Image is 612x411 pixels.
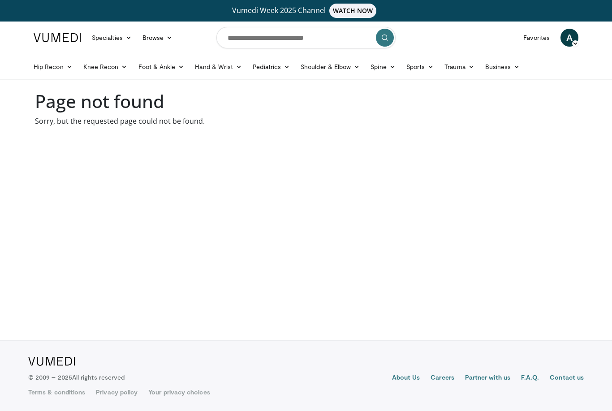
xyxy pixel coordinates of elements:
[133,58,190,76] a: Foot & Ankle
[96,388,138,397] a: Privacy policy
[329,4,377,18] span: WATCH NOW
[190,58,247,76] a: Hand & Wrist
[295,58,365,76] a: Shoulder & Elbow
[28,388,85,397] a: Terms & conditions
[518,29,555,47] a: Favorites
[137,29,178,47] a: Browse
[34,33,81,42] img: VuMedi Logo
[465,373,510,384] a: Partner with us
[28,58,78,76] a: Hip Recon
[560,29,578,47] a: A
[392,373,420,384] a: About Us
[35,116,577,126] p: Sorry, but the requested page could not be found.
[439,58,480,76] a: Trauma
[35,91,577,112] h1: Page not found
[148,388,210,397] a: Your privacy choices
[35,4,577,18] a: Vumedi Week 2025 ChannelWATCH NOW
[365,58,401,76] a: Spine
[480,58,526,76] a: Business
[216,27,396,48] input: Search topics, interventions
[28,357,75,366] img: VuMedi Logo
[550,373,584,384] a: Contact us
[401,58,440,76] a: Sports
[86,29,137,47] a: Specialties
[72,373,125,381] span: All rights reserved
[431,373,454,384] a: Careers
[521,373,539,384] a: F.A.Q.
[247,58,295,76] a: Pediatrics
[28,373,125,382] p: © 2009 – 2025
[78,58,133,76] a: Knee Recon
